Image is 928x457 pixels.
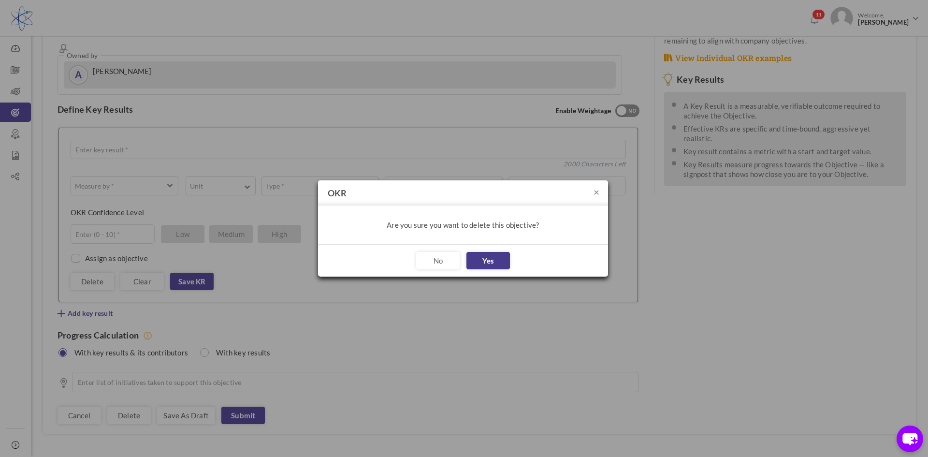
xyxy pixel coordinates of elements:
button: Yes [466,252,510,269]
p: Are you sure you want to delete this objective? [333,220,594,230]
button: No [416,252,460,269]
button: chat-button [897,426,923,452]
h4: OKR [318,180,608,206]
button: × [594,187,599,197]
